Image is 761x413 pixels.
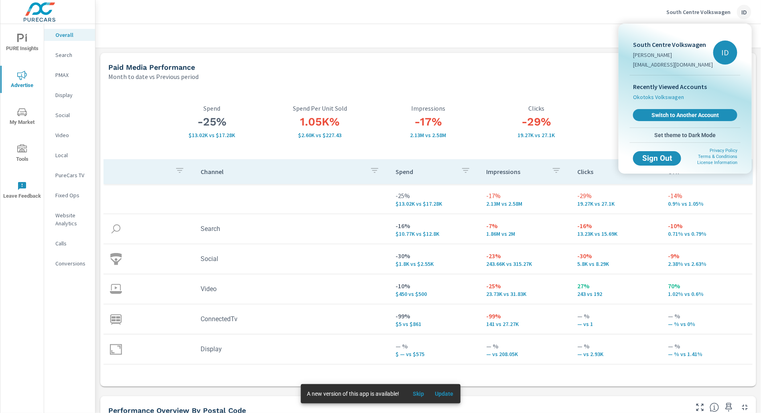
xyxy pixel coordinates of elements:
[637,111,733,119] span: Switch to Another Account
[633,82,737,91] p: Recently Viewed Accounts
[639,155,675,162] span: Sign Out
[633,51,713,59] p: [PERSON_NAME]
[633,93,684,101] span: Okotoks Volkswagen
[713,40,737,65] div: ID
[630,128,741,142] button: Set theme to Dark Mode
[710,148,737,153] a: Privacy Policy
[633,132,737,139] span: Set theme to Dark Mode
[697,160,737,165] a: License Information
[698,154,737,159] a: Terms & Conditions
[633,61,713,69] p: [EMAIL_ADDRESS][DOMAIN_NAME]
[633,109,737,121] a: Switch to Another Account
[633,40,713,49] p: South Centre Volkswagen
[633,151,681,166] button: Sign Out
